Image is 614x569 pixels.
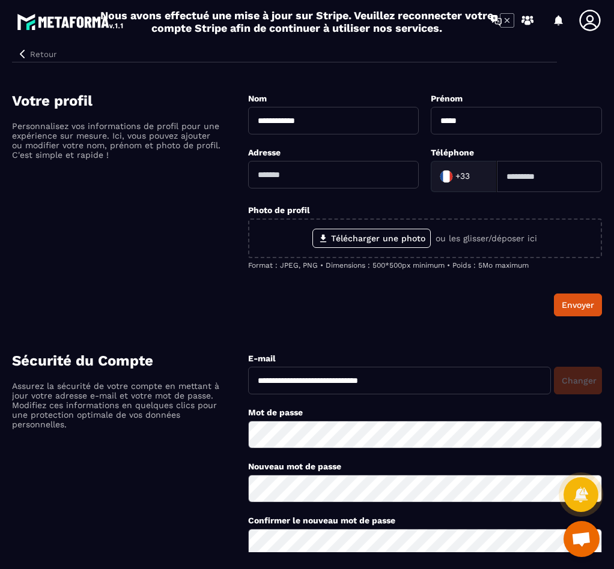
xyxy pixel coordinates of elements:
label: Télécharger une photo [312,229,431,248]
img: Country Flag [434,164,458,188]
label: E-mail [248,354,276,363]
p: Format : JPEG, PNG • Dimensions : 500*500px minimum • Poids : 5Mo maximum [248,261,602,269]
p: Assurez la sécurité de votre compte en mettant à jour votre adresse e-mail et votre mot de passe.... [12,381,222,429]
label: Téléphone [431,148,474,157]
label: Adresse [248,148,281,157]
p: Personnalisez vos informations de profil pour une expérience sur mesure. Ici, vous pouvez ajouter... [12,121,222,160]
h2: Nous avons effectué une mise à jour sur Stripe. Veuillez reconnecter votre compte Stripe afin de ... [100,9,494,34]
label: Prénom [431,94,463,103]
span: +33 [455,170,470,182]
h4: Sécurité du Compte [12,352,248,369]
label: Mot de passe [248,408,303,417]
label: Photo de profil [248,205,310,215]
label: Confirmer le nouveau mot de passe [248,516,395,525]
img: logo [17,11,125,32]
label: Nouveau mot de passe [248,462,341,471]
button: Retour [12,46,61,62]
div: Search for option [431,161,497,192]
h4: Votre profil [12,92,248,109]
a: Ouvrir le chat [564,521,600,557]
input: Search for option [472,167,484,185]
label: Nom [248,94,267,103]
p: ou les glisser/déposer ici [436,233,537,243]
button: Envoyer [554,294,602,316]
